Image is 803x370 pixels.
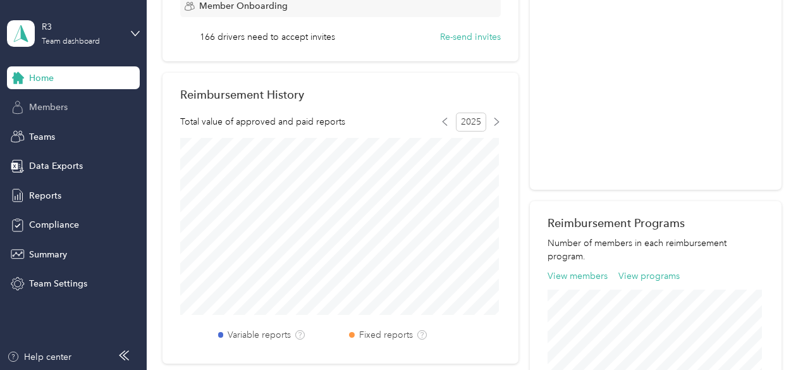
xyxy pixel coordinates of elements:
[29,277,87,290] span: Team Settings
[180,88,304,101] h2: Reimbursement History
[548,216,764,230] h2: Reimbursement Programs
[29,248,67,261] span: Summary
[228,328,291,342] label: Variable reports
[732,299,803,370] iframe: Everlance-gr Chat Button Frame
[29,218,79,231] span: Compliance
[7,350,71,364] button: Help center
[29,189,61,202] span: Reports
[618,269,680,283] button: View programs
[200,30,335,44] span: 166 drivers need to accept invites
[42,38,100,46] div: Team dashboard
[29,159,83,173] span: Data Exports
[29,101,68,114] span: Members
[180,115,345,128] span: Total value of approved and paid reports
[456,113,486,132] span: 2025
[548,237,764,263] p: Number of members in each reimbursement program.
[440,30,501,44] button: Re-send invites
[29,130,55,144] span: Teams
[359,328,413,342] label: Fixed reports
[29,71,54,85] span: Home
[42,20,121,34] div: R3
[548,269,608,283] button: View members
